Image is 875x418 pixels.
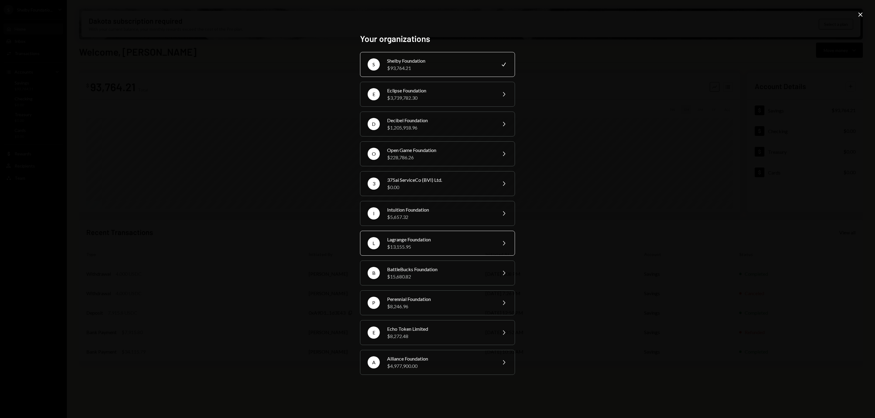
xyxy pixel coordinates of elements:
div: B [368,267,380,279]
div: $3,739,782.30 [387,94,493,102]
div: $0.00 [387,184,493,191]
h2: Your organizations [360,33,515,45]
div: $5,657.32 [387,213,493,221]
div: 375ai ServiceCo (BVI) Ltd. [387,176,493,184]
div: Echo Token Limited [387,325,493,333]
button: BBattleBucks Foundation$15,680.82 [360,261,515,285]
div: S [368,58,380,71]
button: PPerennial Foundation$8,246.96 [360,290,515,315]
div: $13,155.95 [387,243,493,250]
button: DDecibel Foundation$1,205,918.96 [360,112,515,136]
div: 3 [368,178,380,190]
button: IIntuition Foundation$5,657.32 [360,201,515,226]
div: $8,272.48 [387,333,493,340]
div: Eclipse Foundation [387,87,493,94]
div: $8,246.96 [387,303,493,310]
div: P [368,297,380,309]
div: Decibel Foundation [387,117,493,124]
div: Lagrange Foundation [387,236,493,243]
div: Alliance Foundation [387,355,493,362]
button: EEcho Token Limited$8,272.48 [360,320,515,345]
div: $4,977,900.00 [387,362,493,370]
div: Intuition Foundation [387,206,493,213]
div: E [368,326,380,339]
div: $93,764.21 [387,64,493,72]
button: SShelby Foundation$93,764.21 [360,52,515,77]
div: A [368,356,380,368]
button: LLagrange Foundation$13,155.95 [360,231,515,256]
div: I [368,207,380,219]
div: L [368,237,380,249]
button: 3375ai ServiceCo (BVI) Ltd.$0.00 [360,171,515,196]
div: Shelby Foundation [387,57,493,64]
div: Open Game Foundation [387,147,493,154]
div: BattleBucks Foundation [387,266,493,273]
button: OOpen Game Foundation$228,786.26 [360,141,515,166]
div: $1,205,918.96 [387,124,493,131]
div: D [368,118,380,130]
button: AAlliance Foundation$4,977,900.00 [360,350,515,375]
div: E [368,88,380,100]
button: EEclipse Foundation$3,739,782.30 [360,82,515,107]
div: O [368,148,380,160]
div: $15,680.82 [387,273,493,280]
div: Perennial Foundation [387,295,493,303]
div: $228,786.26 [387,154,493,161]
